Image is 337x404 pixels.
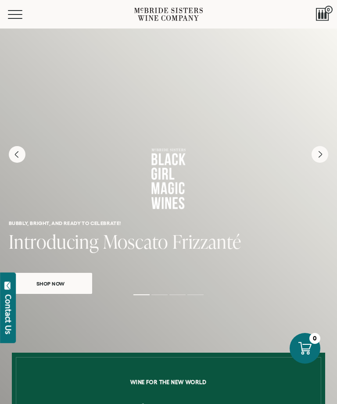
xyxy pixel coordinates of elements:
h6: Bubbly, bright, and ready to celebrate! [9,220,328,226]
li: Page dot 2 [151,294,168,295]
li: Page dot 3 [169,294,186,295]
span: Introducing [9,229,99,254]
li: Page dot 1 [133,294,150,295]
span: Frizzanté [172,229,241,254]
button: Next [312,146,328,163]
h6: Wine for the new world [18,379,319,385]
div: 0 [309,333,320,344]
a: Shop Now [9,273,92,294]
span: 0 [325,6,333,14]
button: Previous [9,146,25,163]
li: Page dot 4 [187,294,204,295]
span: Moscato [103,229,168,254]
div: Contact Us [4,294,13,334]
button: Mobile Menu Trigger [8,10,39,19]
span: Shop Now [26,279,75,289]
